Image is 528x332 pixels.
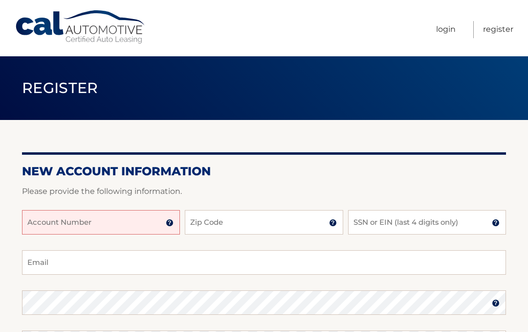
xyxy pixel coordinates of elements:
[22,250,506,275] input: Email
[329,219,337,227] img: tooltip.svg
[22,185,506,198] p: Please provide the following information.
[22,79,98,97] span: Register
[483,21,513,38] a: Register
[348,210,506,235] input: SSN or EIN (last 4 digits only)
[185,210,343,235] input: Zip Code
[15,10,147,45] a: Cal Automotive
[22,210,180,235] input: Account Number
[492,299,500,307] img: tooltip.svg
[436,21,456,38] a: Login
[22,164,506,179] h2: New Account Information
[492,219,500,227] img: tooltip.svg
[166,219,174,227] img: tooltip.svg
